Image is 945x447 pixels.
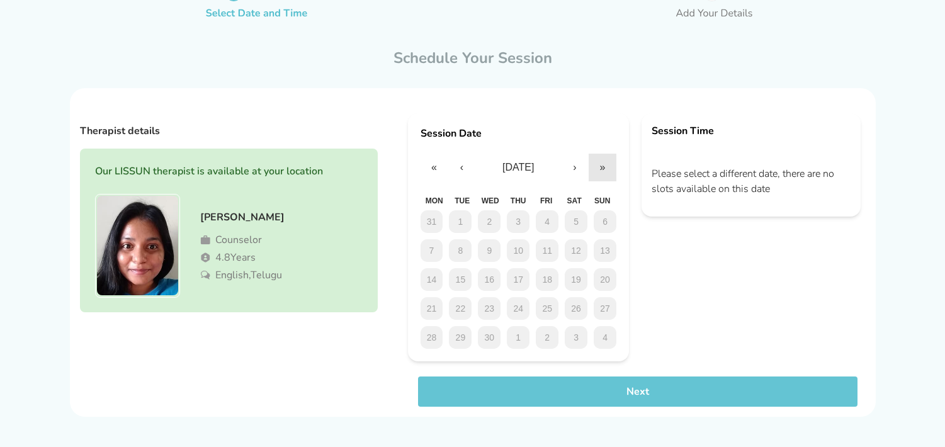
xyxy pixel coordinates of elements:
button: 18 September 2026 [536,268,558,291]
button: 27 September 2026 [594,297,616,320]
abbr: Monday [426,196,443,205]
abbr: Friday [540,196,552,205]
button: » [589,154,616,181]
abbr: 25 September 2026 [542,303,552,314]
abbr: 30 September 2026 [485,332,495,342]
button: 2 September 2026 [478,210,501,233]
button: 16 September 2026 [478,268,501,291]
button: › [561,154,589,181]
abbr: 17 September 2026 [513,274,523,285]
p: [PERSON_NAME] [200,210,285,225]
abbr: 13 September 2026 [600,246,610,256]
button: 3 October 2026 [565,326,587,349]
img: Chat Icon [200,270,210,280]
abbr: 16 September 2026 [485,274,495,285]
button: 17 September 2026 [507,268,529,291]
button: 28 September 2026 [421,326,443,349]
button: 31 August 2026 [421,210,443,233]
button: 1 October 2026 [507,326,529,349]
abbr: 12 September 2026 [571,246,581,256]
button: 15 September 2026 [449,268,472,291]
button: 25 September 2026 [536,297,558,320]
span: Please select a different date, there are no slots available on this date [652,166,851,196]
button: 19 September 2026 [565,268,587,291]
button: 2 October 2026 [536,326,558,349]
button: 1 September 2026 [449,210,472,233]
abbr: 20 September 2026 [600,274,610,285]
abbr: 22 September 2026 [456,303,466,314]
abbr: 21 September 2026 [427,303,437,314]
abbr: 4 September 2026 [545,217,550,227]
abbr: 7 September 2026 [429,246,434,256]
button: 6 September 2026 [594,210,616,233]
button: 4 October 2026 [594,326,616,349]
abbr: 14 September 2026 [427,274,437,285]
abbr: 5 September 2026 [574,217,579,227]
abbr: 18 September 2026 [542,274,552,285]
button: 13 September 2026 [594,239,616,262]
abbr: 9 September 2026 [487,246,492,256]
abbr: 2 September 2026 [487,217,492,227]
p: Schedule Your Session [70,48,876,68]
button: 14 September 2026 [421,268,443,291]
abbr: 15 September 2026 [456,274,466,285]
button: ‹ [448,154,476,181]
abbr: Wednesday [482,196,499,205]
abbr: 1 September 2026 [458,217,463,227]
abbr: 28 September 2026 [427,332,437,342]
p: Therapist details [80,123,160,139]
button: 10 September 2026 [507,239,529,262]
p: Counselor [215,232,262,247]
abbr: 27 September 2026 [600,303,610,314]
button: [DATE] [476,154,562,181]
button: 22 September 2026 [449,297,472,320]
button: 30 September 2026 [478,326,501,349]
abbr: 2 October 2026 [545,332,550,342]
img: image [97,196,178,295]
abbr: 26 September 2026 [571,303,581,314]
button: 5 September 2026 [565,210,587,233]
button: 24 September 2026 [507,297,529,320]
p: 4.8 Years [215,250,256,265]
button: 26 September 2026 [565,297,587,320]
abbr: Tuesday [455,196,470,205]
button: 23 September 2026 [478,297,501,320]
abbr: Sunday [594,196,610,205]
button: 3 September 2026 [507,210,529,233]
button: 11 September 2026 [536,239,558,262]
abbr: 4 October 2026 [603,332,608,342]
abbr: 31 August 2026 [427,217,437,227]
button: 4 September 2026 [536,210,558,233]
button: 21 September 2026 [421,297,443,320]
abbr: 3 October 2026 [574,332,579,342]
abbr: 10 September 2026 [513,246,523,256]
p: English,Telugu [215,268,282,283]
abbr: Saturday [567,196,582,205]
div: Session Time [652,123,851,139]
abbr: 19 September 2026 [571,274,581,285]
abbr: 1 October 2026 [516,332,521,342]
abbr: 29 September 2026 [456,332,466,342]
img: Person Icon [200,252,210,263]
button: 7 September 2026 [421,239,443,262]
abbr: 11 September 2026 [542,246,552,256]
p: Our LISSUN therapist is available at your location [95,164,363,179]
button: 20 September 2026 [594,268,616,291]
div: Session Date [421,126,617,141]
button: 9 September 2026 [478,239,501,262]
button: 29 September 2026 [449,326,472,349]
span: [DATE] [502,162,534,173]
abbr: Thursday [511,196,526,205]
button: 12 September 2026 [565,239,587,262]
abbr: 24 September 2026 [513,303,523,314]
abbr: 23 September 2026 [485,303,495,314]
button: Next [418,376,857,407]
abbr: 6 September 2026 [603,217,608,227]
button: « [421,154,448,181]
button: 8 September 2026 [449,239,472,262]
img: Briefcase Icon [200,235,210,245]
abbr: 8 September 2026 [458,246,463,256]
abbr: 3 September 2026 [516,217,521,227]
